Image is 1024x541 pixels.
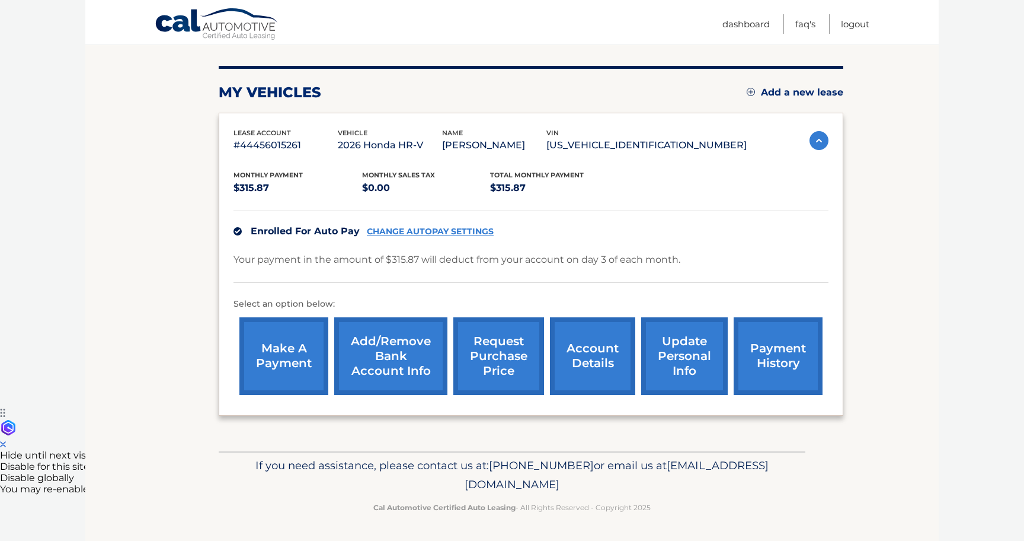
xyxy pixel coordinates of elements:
a: Dashboard [722,14,770,34]
a: Cal Automotive [155,8,279,42]
p: $315.87 [490,180,619,196]
p: #44456015261 [233,137,338,154]
img: check.svg [233,227,242,236]
p: 2026 Honda HR-V [338,137,442,154]
strong: Cal Automotive Certified Auto Leasing [373,503,516,512]
span: vin [546,129,559,137]
span: [PHONE_NUMBER] [489,459,594,472]
span: Total Monthly Payment [490,171,584,179]
p: Your payment in the amount of $315.87 will deduct from your account on day 3 of each month. [233,252,680,268]
p: [PERSON_NAME] [442,137,546,154]
a: account details [550,317,635,395]
span: vehicle [338,129,367,137]
a: request purchase price [453,317,544,395]
p: If you need assistance, please contact us at: or email us at [226,456,798,494]
img: add.svg [747,88,755,96]
a: make a payment [239,317,328,395]
p: Select an option below: [233,297,828,311]
span: Monthly Payment [233,171,303,179]
span: name [442,129,463,137]
span: Monthly sales Tax [362,171,435,179]
img: accordion-active.svg [809,131,828,150]
p: $0.00 [362,180,491,196]
span: Enrolled For Auto Pay [251,225,360,237]
a: FAQ's [795,14,815,34]
a: update personal info [641,317,728,395]
p: $315.87 [233,180,362,196]
h2: my vehicles [219,84,321,101]
a: CHANGE AUTOPAY SETTINGS [367,227,494,237]
a: Add a new lease [747,87,843,98]
p: [US_VEHICLE_IDENTIFICATION_NUMBER] [546,137,747,154]
p: - All Rights Reserved - Copyright 2025 [226,501,798,514]
a: payment history [734,317,823,395]
a: Add/Remove bank account info [334,317,447,395]
span: lease account [233,129,291,137]
a: Logout [841,14,869,34]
